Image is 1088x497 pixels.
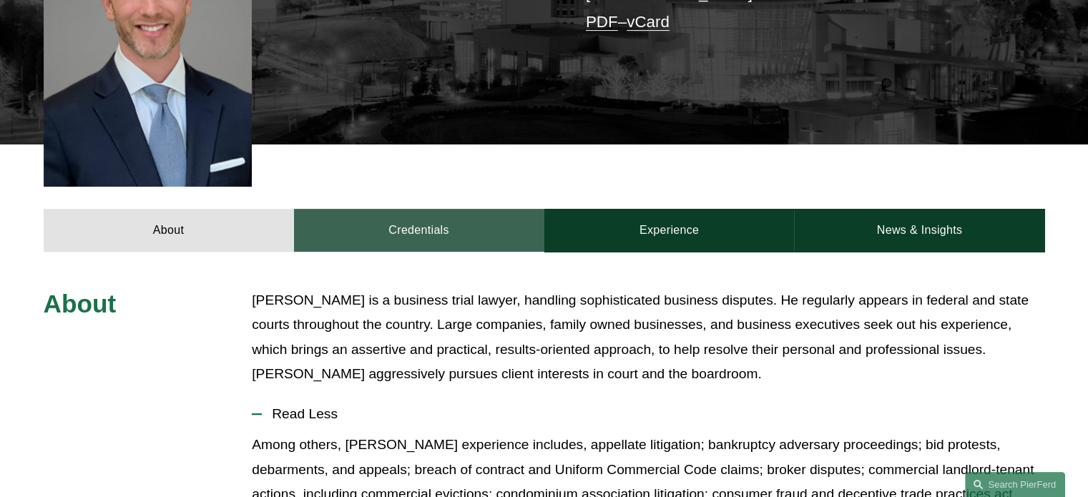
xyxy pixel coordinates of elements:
[965,472,1065,497] a: Search this site
[252,288,1044,387] p: [PERSON_NAME] is a business trial lawyer, handling sophisticated business disputes. He regularly ...
[44,290,117,318] span: About
[44,209,294,252] a: About
[627,13,670,31] a: vCard
[794,209,1044,252] a: News & Insights
[252,395,1044,433] button: Read Less
[544,209,795,252] a: Experience
[586,13,618,31] a: PDF
[262,406,1044,422] span: Read Less
[294,209,544,252] a: Credentials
